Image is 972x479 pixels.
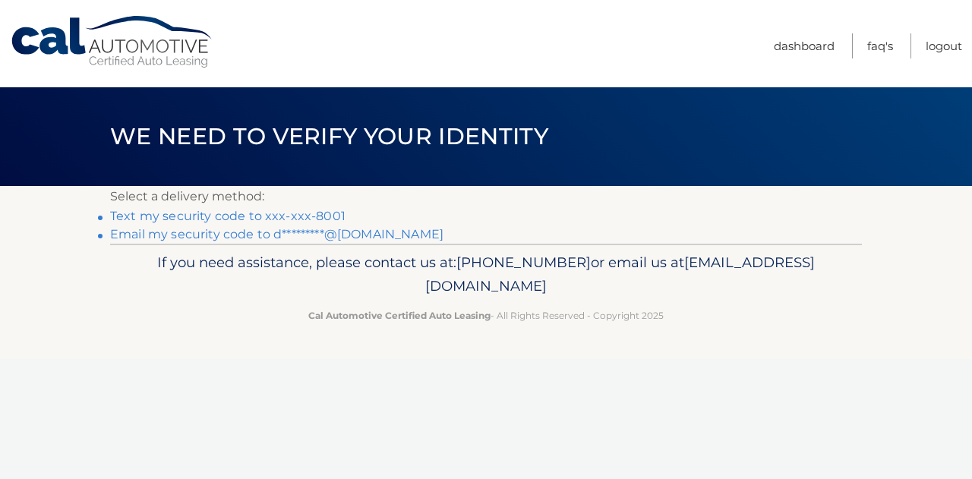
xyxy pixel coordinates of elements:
[456,254,591,271] span: [PHONE_NUMBER]
[110,209,346,223] a: Text my security code to xxx-xxx-8001
[867,33,893,58] a: FAQ's
[774,33,835,58] a: Dashboard
[308,310,491,321] strong: Cal Automotive Certified Auto Leasing
[10,15,215,69] a: Cal Automotive
[926,33,962,58] a: Logout
[110,227,443,241] a: Email my security code to d*********@[DOMAIN_NAME]
[110,186,862,207] p: Select a delivery method:
[120,251,852,299] p: If you need assistance, please contact us at: or email us at
[120,307,852,323] p: - All Rights Reserved - Copyright 2025
[110,122,548,150] span: We need to verify your identity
